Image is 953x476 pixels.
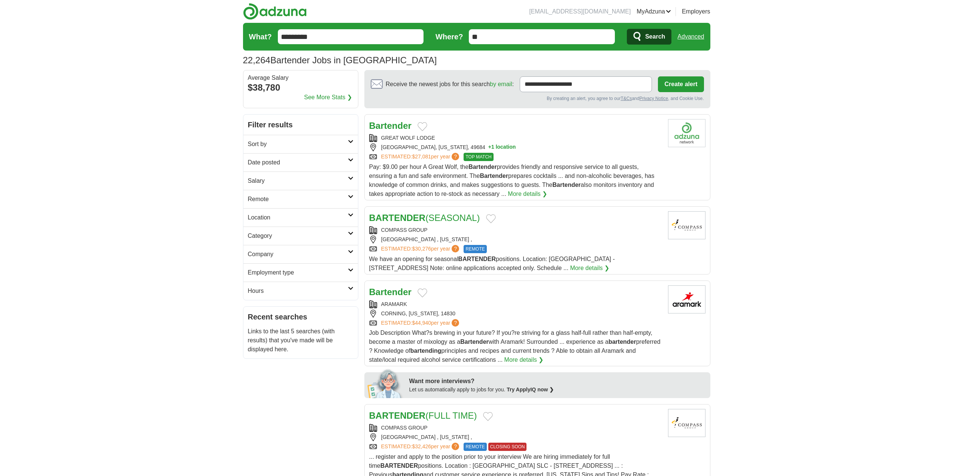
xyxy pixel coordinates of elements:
label: What? [249,31,272,42]
div: CORNING, [US_STATE], 14830 [369,310,662,318]
a: BARTENDER(FULL TIME) [369,410,477,421]
a: MyAdzuna [637,7,671,16]
strong: Bartender [460,339,489,345]
div: Average Salary [248,75,353,81]
label: Where? [435,31,463,42]
span: $44,940 [412,320,431,326]
h2: Sort by [248,140,348,149]
div: $38,780 [248,81,353,94]
a: BARTENDER(SEASONAL) [369,213,480,223]
a: ESTIMATED:$27,081per year? [381,153,461,161]
a: by email [490,81,512,87]
a: COMPASS GROUP [381,425,428,431]
span: Receive the newest jobs for this search : [386,80,514,89]
span: Pay: $9.00 per hour A Great Wolf, the provides friendly and responsive service to all guests, ens... [369,164,655,197]
span: Job Description What?s brewing in your future? If you?re striving for a glass half-full rather th... [369,330,661,363]
span: $27,081 [412,154,431,160]
h2: Remote [248,195,348,204]
strong: Bartender [480,173,508,179]
a: See More Stats ❯ [304,93,352,102]
a: Employment type [243,263,358,282]
a: More details ❯ [504,355,544,364]
span: REMOTE [464,443,486,451]
a: Date posted [243,153,358,172]
strong: bartending [410,348,441,354]
img: Compass Group logo [668,211,705,239]
strong: BARTENDER [369,213,426,223]
h2: Location [248,213,348,222]
a: Advanced [677,29,704,44]
img: Aramark logo [668,285,705,313]
button: Add to favorite jobs [418,288,427,297]
span: ? [452,319,459,327]
a: Salary [243,172,358,190]
a: More details ❯ [570,264,609,273]
strong: BARTENDER [380,463,418,469]
button: Add to favorite jobs [418,122,427,131]
a: Privacy Notice [639,96,668,101]
button: +1 location [488,143,516,151]
strong: bartender [608,339,636,345]
h2: Hours [248,286,348,295]
span: $32,426 [412,443,431,449]
img: apply-iq-scientist.png [367,368,404,398]
img: Compass Group logo [668,409,705,437]
a: Location [243,208,358,227]
strong: Bartender [468,164,497,170]
div: [GEOGRAPHIC_DATA] , [US_STATE] , [369,433,662,441]
span: TOP MATCH [464,153,493,161]
p: Links to the last 5 searches (with results) that you've made will be displayed here. [248,327,353,354]
a: Employers [682,7,710,16]
h1: Bartender Jobs in [GEOGRAPHIC_DATA] [243,55,437,65]
div: GREAT WOLF LODGE [369,134,662,142]
span: We have an opening for seasonal positions. Location: [GEOGRAPHIC_DATA] - [STREET_ADDRESS] Note: o... [369,256,615,271]
h2: Filter results [243,115,358,135]
h2: Category [248,231,348,240]
span: Search [645,29,665,44]
h2: Employment type [248,268,348,277]
button: Add to favorite jobs [483,412,493,421]
strong: BARTENDER [458,256,496,262]
button: Create alert [658,76,704,92]
h2: Company [248,250,348,259]
div: [GEOGRAPHIC_DATA], [US_STATE], 49684 [369,143,662,151]
span: CLOSING SOON [488,443,527,451]
strong: Bartender [552,182,581,188]
button: Add to favorite jobs [486,214,496,223]
a: Bartender [369,287,412,297]
a: Category [243,227,358,245]
a: Company [243,245,358,263]
a: More details ❯ [508,190,547,198]
img: Company logo [668,119,705,147]
span: REMOTE [464,245,486,253]
span: 22,264 [243,54,270,67]
a: ARAMARK [381,301,407,307]
a: Bartender [369,121,412,131]
h2: Salary [248,176,348,185]
div: [GEOGRAPHIC_DATA] , [US_STATE] , [369,236,662,243]
button: Search [627,29,671,45]
span: $30,276 [412,246,431,252]
a: ESTIMATED:$44,940per year? [381,319,461,327]
span: ? [452,153,459,160]
span: ? [452,443,459,450]
a: COMPASS GROUP [381,227,428,233]
span: ? [452,245,459,252]
img: Adzuna logo [243,3,307,20]
div: By creating an alert, you agree to our and , and Cookie Use. [371,95,704,102]
a: ESTIMATED:$32,426per year? [381,443,461,451]
a: ESTIMATED:$30,276per year? [381,245,461,253]
a: T&Cs [620,96,632,101]
a: Try ApplyIQ now ❯ [507,386,554,392]
h2: Recent searches [248,311,353,322]
div: Want more interviews? [409,377,706,386]
a: Sort by [243,135,358,153]
a: Hours [243,282,358,300]
strong: BARTENDER [369,410,426,421]
li: [EMAIL_ADDRESS][DOMAIN_NAME] [529,7,631,16]
span: + [488,143,491,151]
div: Let us automatically apply to jobs for you. [409,386,706,394]
h2: Date posted [248,158,348,167]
